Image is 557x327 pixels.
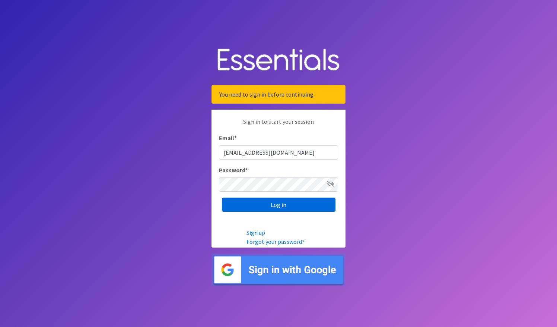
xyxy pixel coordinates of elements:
[211,254,346,286] img: Sign in with Google
[211,41,346,79] img: Human Essentials
[245,166,248,174] abbr: required
[246,229,265,236] a: Sign up
[219,166,248,174] label: Password
[246,238,305,245] a: Forgot your password?
[222,198,335,212] input: Log in
[211,85,346,104] div: You need to sign in before continuing.
[219,117,338,133] p: Sign in to start your session
[234,134,237,142] abbr: required
[219,133,237,142] label: Email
